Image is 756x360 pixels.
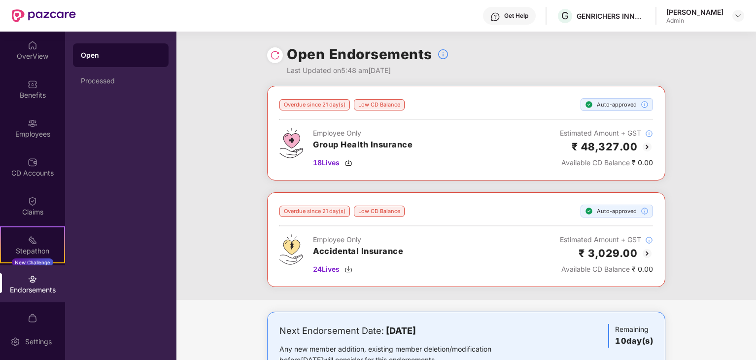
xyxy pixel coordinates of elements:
div: Open [81,50,161,60]
img: svg+xml;base64,PHN2ZyBpZD0iQmFjay0yMHgyMCIgeG1sbnM9Imh0dHA6Ly93d3cudzMub3JnLzIwMDAvc3ZnIiB3aWR0aD... [641,141,653,153]
div: GENRICHERS INNOVATIONS PRIVATE LIMITED [577,11,646,21]
img: svg+xml;base64,PHN2ZyBpZD0iU2V0dGluZy0yMHgyMCIgeG1sbnM9Imh0dHA6Ly93d3cudzMub3JnLzIwMDAvc3ZnIiB3aW... [10,337,20,347]
div: Settings [22,337,55,347]
div: Next Endorsement Date: [279,324,522,338]
img: svg+xml;base64,PHN2ZyBpZD0iSW5mb18tXzMyeDMyIiBkYXRhLW5hbWU9IkluZm8gLSAzMngzMiIgeG1sbnM9Imh0dHA6Ly... [645,236,653,244]
div: Admin [666,17,723,25]
img: svg+xml;base64,PHN2ZyBpZD0iU3RlcC1Eb25lLTE2eDE2IiB4bWxucz0iaHR0cDovL3d3dy53My5vcmcvMjAwMC9zdmciIH... [585,101,593,108]
div: Low CD Balance [354,99,405,110]
h3: Group Health Insurance [313,139,412,151]
img: svg+xml;base64,PHN2ZyBpZD0iQ0RfQWNjb3VudHMiIGRhdGEtbmFtZT0iQ0QgQWNjb3VudHMiIHhtbG5zPSJodHRwOi8vd3... [28,157,37,167]
div: New Challenge [12,258,53,266]
div: Auto-approved [581,98,653,111]
img: svg+xml;base64,PHN2ZyBpZD0iTXlfT3JkZXJzIiBkYXRhLW5hbWU9Ik15IE9yZGVycyIgeG1sbnM9Imh0dHA6Ly93d3cudz... [28,313,37,323]
img: svg+xml;base64,PHN2ZyBpZD0iRW5kb3JzZW1lbnRzIiB4bWxucz0iaHR0cDovL3d3dy53My5vcmcvMjAwMC9zdmciIHdpZH... [28,274,37,284]
img: svg+xml;base64,PHN2ZyBpZD0iSG9tZSIgeG1sbnM9Imh0dHA6Ly93d3cudzMub3JnLzIwMDAvc3ZnIiB3aWR0aD0iMjAiIG... [28,40,37,50]
img: svg+xml;base64,PHN2ZyBpZD0iQ2xhaW0iIHhtbG5zPSJodHRwOi8vd3d3LnczLm9yZy8yMDAwL3N2ZyIgd2lkdGg9IjIwIi... [28,196,37,206]
img: svg+xml;base64,PHN2ZyBpZD0iQmFjay0yMHgyMCIgeG1sbnM9Imh0dHA6Ly93d3cudzMub3JnLzIwMDAvc3ZnIiB3aWR0aD... [641,248,653,259]
div: Employee Only [313,234,403,245]
img: svg+xml;base64,PHN2ZyBpZD0iSW5mb18tXzMyeDMyIiBkYXRhLW5hbWU9IkluZm8gLSAzMngzMiIgeG1sbnM9Imh0dHA6Ly... [641,101,649,108]
div: Auto-approved [581,205,653,217]
img: svg+xml;base64,PHN2ZyBpZD0iQmVuZWZpdHMiIHhtbG5zPSJodHRwOi8vd3d3LnczLm9yZy8yMDAwL3N2ZyIgd2lkdGg9Ij... [28,79,37,89]
h2: ₹ 48,327.00 [572,139,638,155]
h2: ₹ 3,029.00 [579,245,637,261]
div: Estimated Amount + GST [560,128,653,139]
img: svg+xml;base64,PHN2ZyB4bWxucz0iaHR0cDovL3d3dy53My5vcmcvMjAwMC9zdmciIHdpZHRoPSIyMSIgaGVpZ2h0PSIyMC... [28,235,37,245]
img: svg+xml;base64,PHN2ZyBpZD0iU3RlcC1Eb25lLTE2eDE2IiB4bWxucz0iaHR0cDovL3d3dy53My5vcmcvMjAwMC9zdmciIH... [585,207,593,215]
img: svg+xml;base64,PHN2ZyB4bWxucz0iaHR0cDovL3d3dy53My5vcmcvMjAwMC9zdmciIHdpZHRoPSI0OS4zMjEiIGhlaWdodD... [279,234,303,265]
h3: 10 day(s) [615,335,653,348]
span: 18 Lives [313,157,340,168]
h1: Open Endorsements [287,43,432,65]
span: 24 Lives [313,264,340,275]
div: Stepathon [1,246,64,256]
b: [DATE] [386,325,416,336]
div: Low CD Balance [354,206,405,217]
span: Available CD Balance [561,158,630,167]
span: G [561,10,569,22]
img: svg+xml;base64,PHN2ZyBpZD0iUmVsb2FkLTMyeDMyIiB4bWxucz0iaHR0cDovL3d3dy53My5vcmcvMjAwMC9zdmciIHdpZH... [270,50,280,60]
div: ₹ 0.00 [560,157,653,168]
div: Estimated Amount + GST [560,234,653,245]
img: New Pazcare Logo [12,9,76,22]
img: svg+xml;base64,PHN2ZyB4bWxucz0iaHR0cDovL3d3dy53My5vcmcvMjAwMC9zdmciIHdpZHRoPSI0Ny43MTQiIGhlaWdodD... [279,128,303,158]
div: Processed [81,77,161,85]
img: svg+xml;base64,PHN2ZyBpZD0iSW5mb18tXzMyeDMyIiBkYXRhLW5hbWU9IkluZm8gLSAzMngzMiIgeG1sbnM9Imh0dHA6Ly... [437,48,449,60]
div: Get Help [504,12,528,20]
div: ₹ 0.00 [560,264,653,275]
img: svg+xml;base64,PHN2ZyBpZD0iRG93bmxvYWQtMzJ4MzIiIHhtbG5zPSJodHRwOi8vd3d3LnczLm9yZy8yMDAwL3N2ZyIgd2... [344,159,352,167]
span: Available CD Balance [561,265,630,273]
div: [PERSON_NAME] [666,7,723,17]
img: svg+xml;base64,PHN2ZyBpZD0iSW5mb18tXzMyeDMyIiBkYXRhLW5hbWU9IkluZm8gLSAzMngzMiIgeG1sbnM9Imh0dHA6Ly... [641,207,649,215]
div: Overdue since 21 day(s) [279,99,350,110]
img: svg+xml;base64,PHN2ZyBpZD0iRG93bmxvYWQtMzJ4MzIiIHhtbG5zPSJodHRwOi8vd3d3LnczLm9yZy8yMDAwL3N2ZyIgd2... [344,265,352,273]
img: svg+xml;base64,PHN2ZyBpZD0iSGVscC0zMngzMiIgeG1sbnM9Imh0dHA6Ly93d3cudzMub3JnLzIwMDAvc3ZnIiB3aWR0aD... [490,12,500,22]
div: Overdue since 21 day(s) [279,206,350,217]
img: svg+xml;base64,PHN2ZyBpZD0iSW5mb18tXzMyeDMyIiBkYXRhLW5hbWU9IkluZm8gLSAzMngzMiIgeG1sbnM9Imh0dHA6Ly... [645,130,653,138]
div: Last Updated on 5:48 am[DATE] [287,65,449,76]
img: svg+xml;base64,PHN2ZyBpZD0iRW1wbG95ZWVzIiB4bWxucz0iaHR0cDovL3d3dy53My5vcmcvMjAwMC9zdmciIHdpZHRoPS... [28,118,37,128]
div: Remaining [608,324,653,348]
h3: Accidental Insurance [313,245,403,258]
div: Employee Only [313,128,412,139]
img: svg+xml;base64,PHN2ZyBpZD0iRHJvcGRvd24tMzJ4MzIiIHhtbG5zPSJodHRwOi8vd3d3LnczLm9yZy8yMDAwL3N2ZyIgd2... [734,12,742,20]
